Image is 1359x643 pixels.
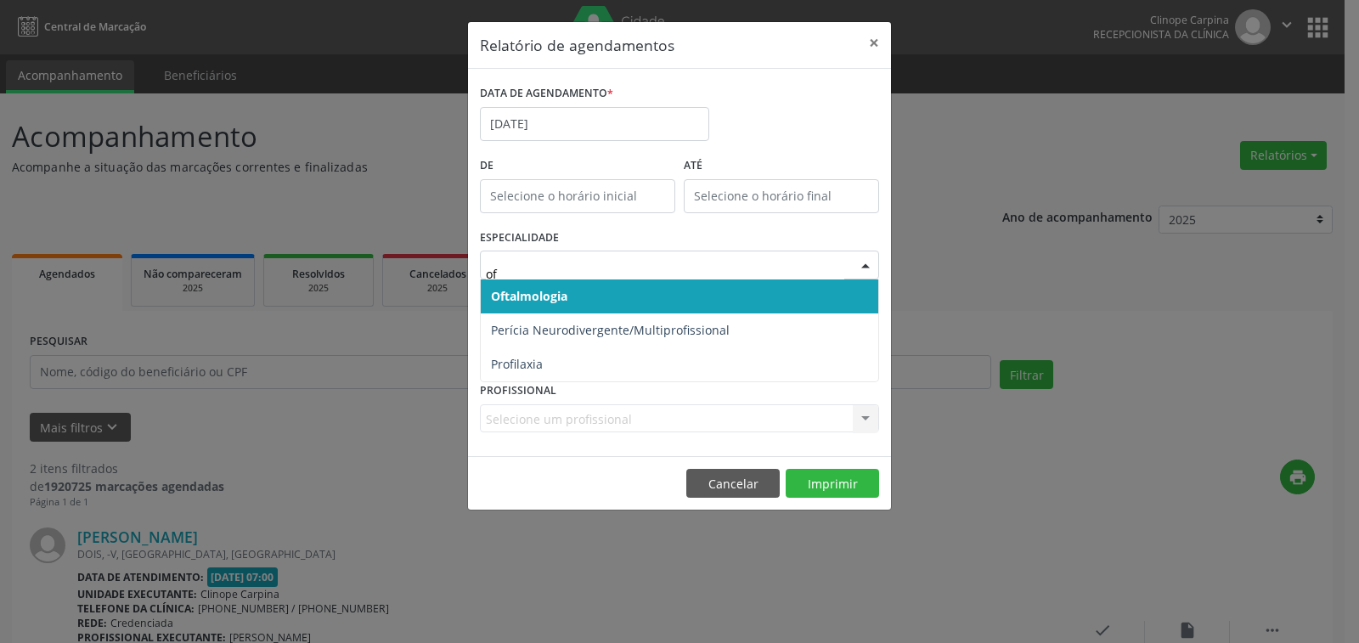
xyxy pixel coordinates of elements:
[480,107,709,141] input: Selecione uma data ou intervalo
[486,257,844,290] input: Seleciona uma especialidade
[786,469,879,498] button: Imprimir
[480,34,674,56] h5: Relatório de agendamentos
[480,179,675,213] input: Selecione o horário inicial
[480,153,675,179] label: De
[684,153,879,179] label: ATÉ
[857,22,891,64] button: Close
[491,288,567,304] span: Oftalmologia
[684,179,879,213] input: Selecione o horário final
[480,225,559,251] label: ESPECIALIDADE
[491,322,730,338] span: Perícia Neurodivergente/Multiprofissional
[491,356,543,372] span: Profilaxia
[686,469,780,498] button: Cancelar
[480,81,613,107] label: DATA DE AGENDAMENTO
[480,378,556,404] label: PROFISSIONAL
